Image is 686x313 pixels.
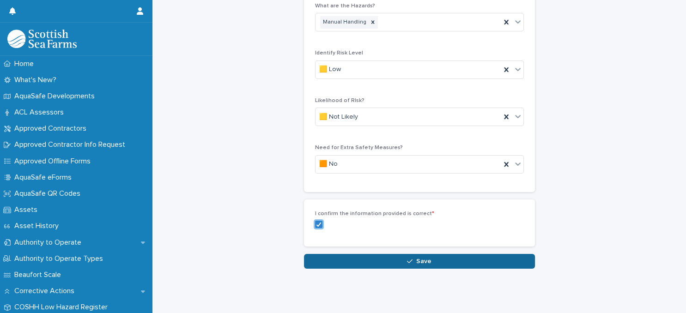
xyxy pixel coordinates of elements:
p: Beaufort Scale [11,271,68,279]
p: Approved Contractor Info Request [11,140,133,149]
button: Save [304,254,535,269]
p: Authority to Operate Types [11,254,110,263]
span: Need for Extra Safety Measures? [315,145,403,150]
span: 🟨 Not Likely [319,112,358,122]
p: Approved Offline Forms [11,157,98,166]
p: AquaSafe QR Codes [11,189,88,198]
p: ACL Assessors [11,108,71,117]
p: COSHH Low Hazard Register [11,303,115,312]
p: Corrective Actions [11,287,82,295]
span: Save [416,258,431,265]
p: What's New? [11,76,64,84]
p: Assets [11,205,45,214]
span: Likelihood of RIsk? [315,98,364,103]
p: Home [11,60,41,68]
p: AquaSafe eForms [11,173,79,182]
span: Identify Risk Level [315,50,363,56]
div: Manual Handling [320,16,368,29]
img: bPIBxiqnSb2ggTQWdOVV [7,30,77,48]
p: Authority to Operate [11,238,89,247]
p: Asset History [11,222,66,230]
span: 🟧 No [319,159,338,169]
p: Approved Contractors [11,124,94,133]
span: What are the Hazards? [315,3,375,9]
p: AquaSafe Developments [11,92,102,101]
span: 🟨 Low [319,65,341,74]
span: I confirm the information provided is correct [315,211,434,217]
